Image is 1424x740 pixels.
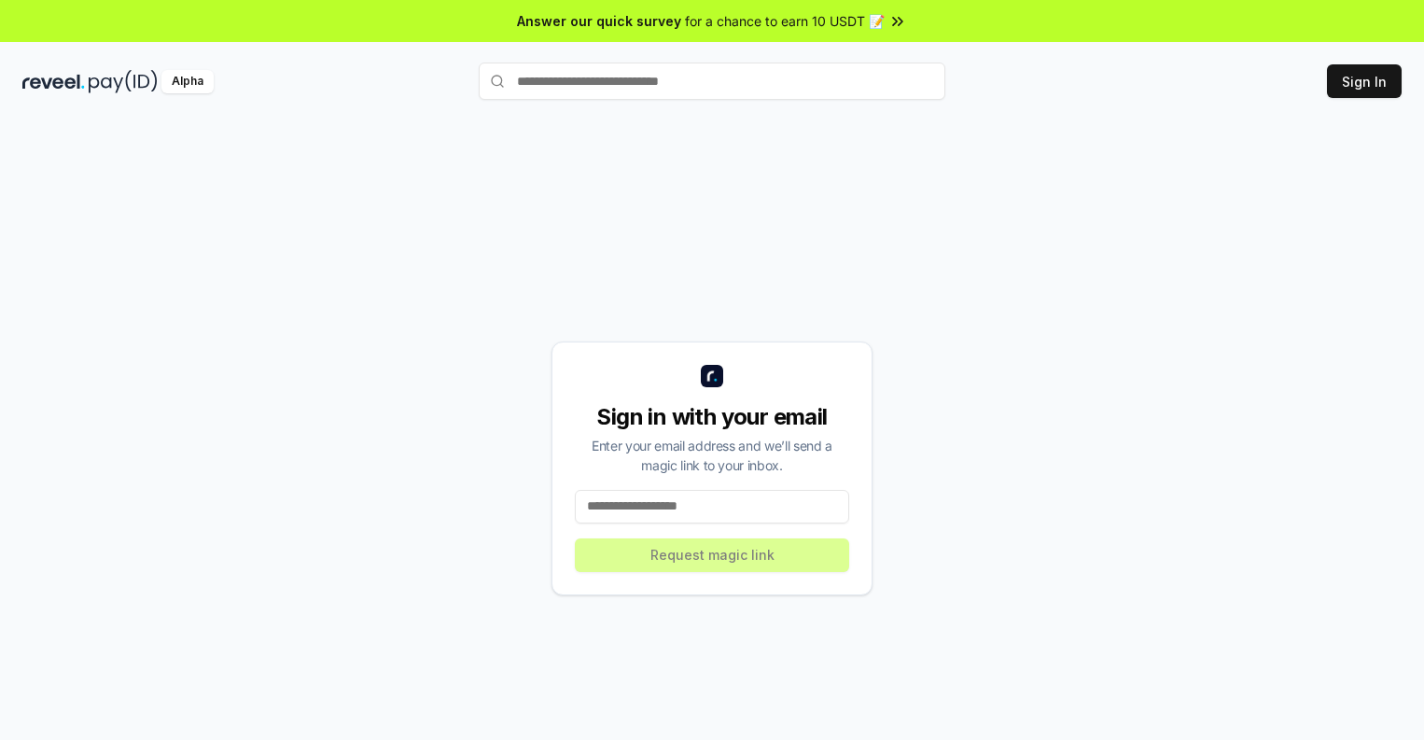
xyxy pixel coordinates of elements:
[685,11,885,31] span: for a chance to earn 10 USDT 📝
[575,402,849,432] div: Sign in with your email
[1327,64,1402,98] button: Sign In
[22,70,85,93] img: reveel_dark
[517,11,681,31] span: Answer our quick survey
[161,70,214,93] div: Alpha
[575,436,849,475] div: Enter your email address and we’ll send a magic link to your inbox.
[89,70,158,93] img: pay_id
[701,365,723,387] img: logo_small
